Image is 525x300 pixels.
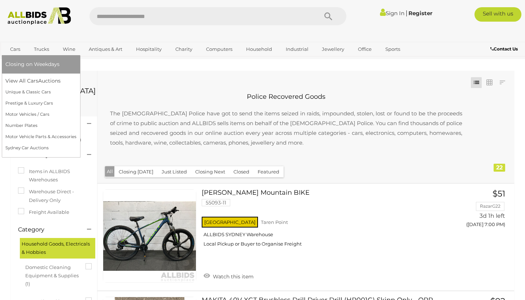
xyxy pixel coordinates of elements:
[381,43,405,55] a: Sports
[105,166,115,177] button: All
[20,238,95,259] div: Household Goods, Electricals & Hobbies
[18,208,69,216] label: Freight Available
[474,7,522,22] a: Sell with us
[229,166,254,177] button: Closed
[207,189,439,252] a: [PERSON_NAME] Mountain BIKE 55093-11 [GEOGRAPHIC_DATA] Taren Point ALLBIDS SYDNEY Warehouse Local...
[103,93,469,101] h2: Police Recovered Goods
[353,43,376,55] a: Office
[493,189,505,199] span: $51
[202,270,255,281] a: Watch this item
[5,43,25,55] a: Cars
[171,43,197,55] a: Charity
[406,9,407,17] span: |
[490,46,518,52] b: Contact Us
[310,7,346,25] button: Search
[4,7,75,25] img: Allbids.com.au
[494,164,505,172] div: 22
[211,273,254,280] span: Watch this item
[241,43,277,55] a: Household
[114,166,158,177] button: Closing [DATE]
[18,152,76,158] h4: Show Only
[29,43,54,55] a: Trucks
[191,166,229,177] button: Closing Next
[281,43,313,55] a: Industrial
[18,226,76,233] h4: Category
[25,261,79,288] span: Domestic Cleaning Equipment & Supplies (1)
[408,10,432,17] a: Register
[131,43,166,55] a: Hospitality
[18,79,90,95] h1: Police Auctions [GEOGRAPHIC_DATA]
[84,43,127,55] a: Antiques & Art
[380,10,404,17] a: Sign In
[18,187,90,204] label: Warehouse Direct - Delivery Only
[490,45,520,53] a: Contact Us
[450,189,507,231] a: $51 RazarG22 3d 1h left ([DATE] 7:00 PM)
[103,101,469,155] p: The [DEMOGRAPHIC_DATA] Police have got to send the items seized in raids, impounded, stolen, lost...
[18,167,90,184] label: Items in ALLBIDS Warehouses
[58,43,80,55] a: Wine
[201,43,237,55] a: Computers
[317,43,349,55] a: Jewellery
[253,166,284,177] button: Featured
[157,166,191,177] button: Just Listed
